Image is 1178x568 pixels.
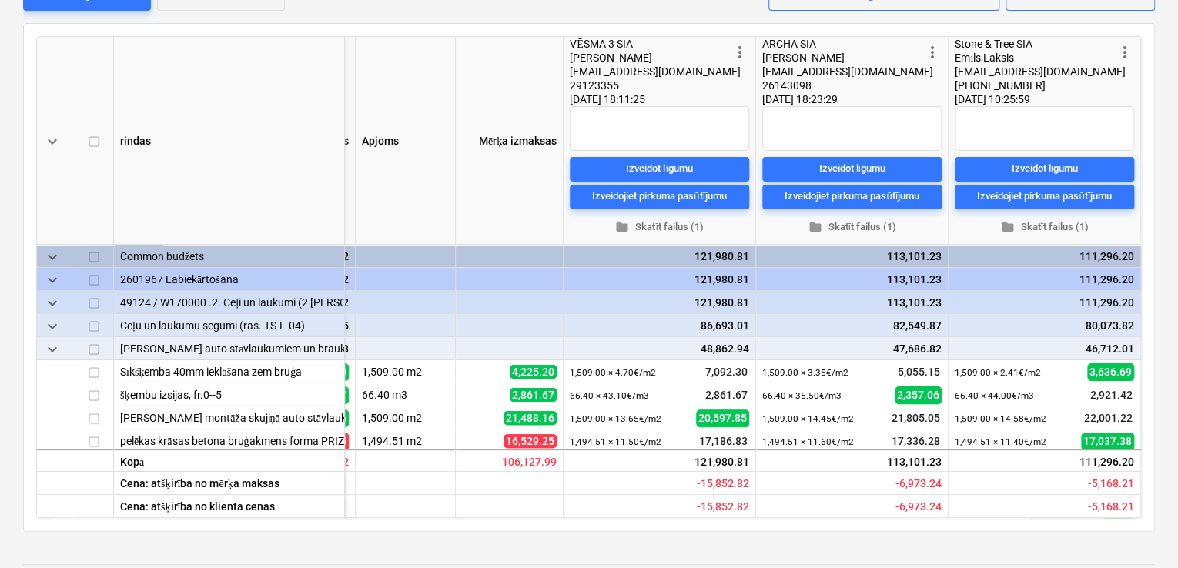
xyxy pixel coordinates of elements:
[456,37,564,245] div: Mērķa izmaksas
[895,386,942,403] span: 2,357.06
[43,317,62,336] span: keyboard_arrow_down
[1088,500,1134,513] span: Paredzamā rentabilitāte - iesniegts piedāvājums salīdzinājumā ar klienta cenu
[762,390,842,401] small: 66.40 × 35.50€ / m3
[114,37,345,245] div: rindas
[1089,387,1134,403] span: 2,921.42
[762,436,854,447] small: 1,494.51 × 11.60€ / m2
[570,215,749,239] button: Skatīt failus (1)
[977,188,1112,205] div: Izveidojiet pirkuma pasūtījumu
[762,79,923,92] div: 26143098
[704,387,749,403] span: 2,861.67
[1083,410,1134,426] span: 22,001.22
[955,314,1134,337] div: 80,073.82
[762,268,942,291] div: 113,101.23
[704,364,749,379] span: 7,092.30
[785,188,919,205] div: Izveidojiet pirkuma pasūtījumu
[890,433,942,449] span: 17,336.28
[114,449,345,472] div: Kopā
[114,472,345,495] div: Cena: atšķirība no mērķa maksas
[570,245,749,268] div: 121,980.81
[762,215,942,239] button: Skatīt failus (1)
[762,184,942,209] button: Izveidojiet pirkuma pasūtījumu
[762,65,933,78] span: [EMAIL_ADDRESS][DOMAIN_NAME]
[120,383,338,406] div: šķembu izsijas, fr.0--5
[120,268,338,290] div: 2601967 Labiekārtošana
[895,500,942,513] span: Paredzamā rentabilitāte - iesniegts piedāvājums salīdzinājumā ar klienta cenu
[504,411,557,425] span: 21,488.16
[120,360,338,383] div: Sīkšķemba 40mm ieklāšana zem bruģa
[955,291,1134,314] div: 111,296.20
[120,406,338,429] div: Betona bruģakmeņa montāža skujiņā auto stāvlaukumiem un brauktuvei 80mm
[1116,43,1134,62] span: more_vert
[955,184,1134,209] button: Izveidojiet pirkuma pasūtījumu
[955,390,1034,401] small: 66.40 × 44.00€ / m3
[955,367,1041,378] small: 1,509.00 × 2.41€ / m2
[762,291,942,314] div: 113,101.23
[762,156,942,181] button: Izveidot līgumu
[949,449,1141,472] div: 111,296.20
[698,433,749,449] span: 17,186.83
[955,337,1134,360] div: 46,712.01
[356,37,456,245] div: Apjoms
[120,245,338,267] div: Common budžets
[570,79,731,92] div: 29123355
[570,291,749,314] div: 121,980.81
[570,413,661,424] small: 1,509.00 × 13.65€ / m2
[895,477,942,489] span: Paredzamā rentabilitāte - iesniegts piedāvājums salīdzinājumā ar mērķa cenu
[955,436,1046,447] small: 1,494.51 × 11.40€ / m2
[564,449,756,472] div: 121,980.81
[762,37,923,51] div: ARCHA SIA
[43,271,62,289] span: keyboard_arrow_down
[120,291,338,313] div: 49124 / W170000 .2. Ceļi un laukumi (2 ēkas)
[570,51,731,65] div: [PERSON_NAME]
[1101,494,1178,568] div: Chat Widget
[955,51,1116,65] div: Emīls Laksis
[570,65,741,78] span: [EMAIL_ADDRESS][DOMAIN_NAME]
[120,429,338,452] div: pelēkas krāsas betona bruģakmens forma PRIZMA ar fāzi, 200x100x80mm
[356,360,456,383] div: 1,509.00 m2
[510,365,557,379] span: 4,225.20
[43,248,62,266] span: keyboard_arrow_down
[356,429,456,453] div: 1,494.51 m2
[1011,160,1078,178] div: Izveidot līgumu
[114,495,345,518] div: Cena: atšķirība no klienta cenas
[576,218,743,236] span: Skatīt failus (1)
[1081,433,1134,449] span: 17,037.38
[955,156,1134,181] button: Izveidot līgumu
[570,367,656,378] small: 1,509.00 × 4.70€ / m2
[43,132,62,151] span: keyboard_arrow_down
[955,92,1134,106] div: [DATE] 10:25:59
[896,364,942,379] span: 5,055.15
[570,37,731,51] div: VĒSMA 3 SIA
[762,337,942,360] div: 47,686.82
[890,410,942,426] span: 21,805.05
[808,219,822,233] span: folder
[570,184,749,209] button: Izveidojiet pirkuma pasūtījumu
[1087,363,1134,380] span: 3,636.69
[731,43,749,62] span: more_vert
[1000,219,1014,233] span: folder
[615,219,629,233] span: folder
[570,156,749,181] button: Izveidot līgumu
[592,188,727,205] div: Izveidojiet pirkuma pasūtījumu
[955,65,1126,78] span: [EMAIL_ADDRESS][DOMAIN_NAME]
[696,409,749,426] span: 20,597.85
[818,160,885,178] div: Izveidot līgumu
[43,294,62,312] span: keyboard_arrow_down
[762,413,854,424] small: 1,509.00 × 14.45€ / m2
[961,218,1128,236] span: Skatīt failus (1)
[955,245,1134,268] div: 111,296.20
[120,337,338,359] div: Betona bruģakmens auto stāvlaukumiem un brauktuvei
[955,268,1134,291] div: 111,296.20
[1088,477,1134,489] span: Paredzamā rentabilitāte - iesniegts piedāvājums salīdzinājumā ar mērķa cenu
[570,390,649,401] small: 66.40 × 43.10€ / m3
[570,436,661,447] small: 1,494.51 × 11.50€ / m2
[570,268,749,291] div: 121,980.81
[570,314,749,337] div: 86,693.01
[955,79,1116,92] div: [PHONE_NUMBER]
[626,160,693,178] div: Izveidot līgumu
[762,51,923,65] div: [PERSON_NAME]
[43,340,62,359] span: keyboard_arrow_down
[697,477,749,489] span: Paredzamā rentabilitāte - iesniegts piedāvājums salīdzinājumā ar mērķa cenu
[768,218,935,236] span: Skatīt failus (1)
